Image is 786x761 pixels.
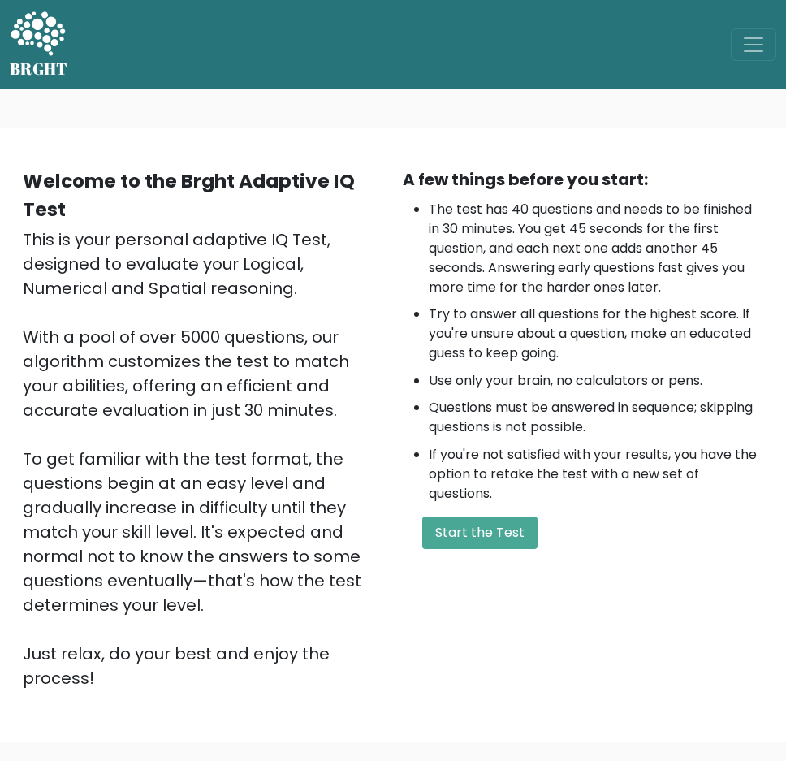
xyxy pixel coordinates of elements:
[429,371,763,391] li: Use only your brain, no calculators or pens.
[422,517,538,549] button: Start the Test
[23,168,355,223] b: Welcome to the Brght Adaptive IQ Test
[403,167,763,192] div: A few things before you start:
[10,59,68,79] h5: BRGHT
[429,305,763,363] li: Try to answer all questions for the highest score. If you're unsure about a question, make an edu...
[429,398,763,437] li: Questions must be answered in sequence; skipping questions is not possible.
[23,227,383,690] div: This is your personal adaptive IQ Test, designed to evaluate your Logical, Numerical and Spatial ...
[731,28,776,61] button: Toggle navigation
[429,445,763,504] li: If you're not satisfied with your results, you have the option to retake the test with a new set ...
[429,200,763,297] li: The test has 40 questions and needs to be finished in 30 minutes. You get 45 seconds for the firs...
[10,6,68,83] a: BRGHT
